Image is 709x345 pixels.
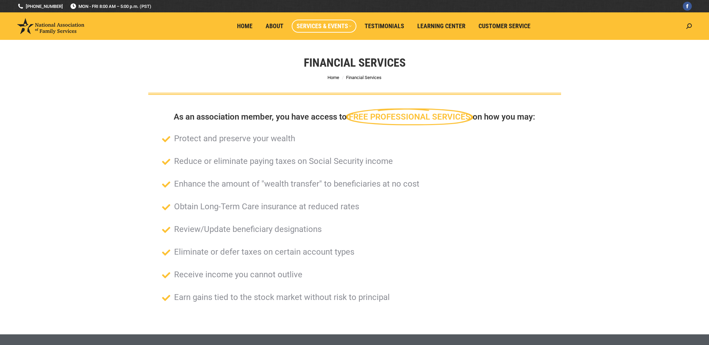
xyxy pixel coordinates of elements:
span: Obtain Long-Term Care insurance at reduced rates [172,200,359,213]
span: Testimonials [365,22,404,30]
h1: Financial Services [304,55,406,70]
span: Earn gains tied to the stock market without risk to principal [172,291,390,303]
span: Customer Service [479,22,530,30]
span: Receive income you cannot outlive [172,268,302,281]
span: As an association member, you have access to [174,112,347,122]
a: Learning Center [412,20,470,33]
span: Protect and preserve your wealth [172,132,295,145]
span: Home [237,22,253,30]
span: Review/Update beneficiary designations [172,223,322,235]
span: Financial Services [346,75,382,80]
span: MON - FRI 8:00 AM – 5:00 p.m. (PST) [70,3,151,10]
img: National Association of Family Services [17,18,84,34]
a: Facebook page opens in new window [683,2,692,11]
span: Eliminate or defer taxes on certain account types [172,246,354,258]
a: Home [327,75,339,80]
span: on how you may: [473,112,535,122]
a: About [261,20,288,33]
span: About [266,22,283,30]
a: [PHONE_NUMBER] [17,3,63,10]
span: Enhance the amount of "wealth transfer" to beneficiaries at no cost [172,178,419,190]
a: Testimonials [360,20,409,33]
a: Home [232,20,257,33]
span: FREE PROFESSIONAL SERVICES [349,112,471,122]
span: Learning Center [417,22,465,30]
span: Reduce or eliminate paying taxes on Social Security income [172,155,393,167]
span: Services & Events [297,22,352,30]
a: Customer Service [474,20,535,33]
